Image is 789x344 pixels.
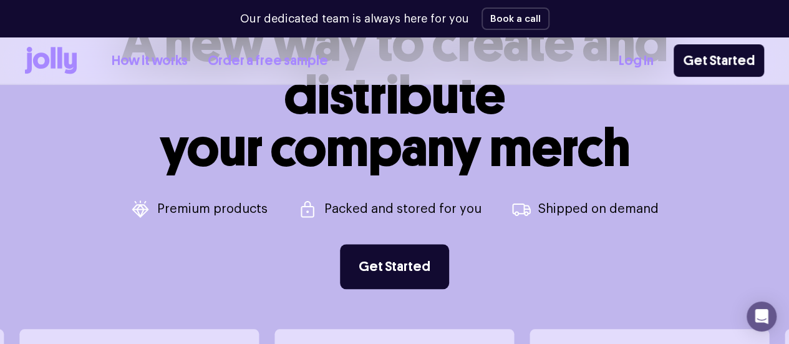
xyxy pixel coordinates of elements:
[324,203,482,215] p: Packed and stored for you
[482,7,549,30] button: Book a call
[208,51,328,71] a: Order a free sample
[112,51,188,71] a: How it works
[340,244,449,289] a: Get Started
[747,302,777,332] div: Open Intercom Messenger
[619,51,654,71] a: Log In
[538,203,659,215] p: Shipped on demand
[25,17,764,174] h1: A new way to create and distribute your company merch
[240,11,469,27] p: Our dedicated team is always here for you
[157,203,268,215] p: Premium products
[674,44,764,77] a: Get Started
